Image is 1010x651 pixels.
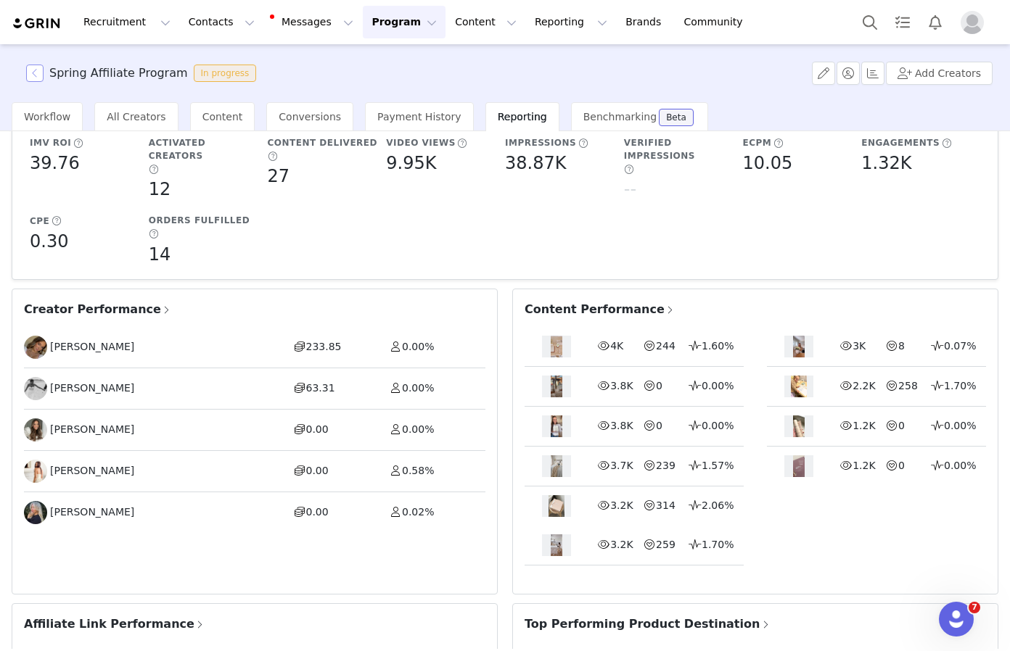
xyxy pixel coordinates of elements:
span: 314 [656,499,676,511]
h5: Video Views [386,136,456,149]
span: [PERSON_NAME] [50,339,134,354]
span: 239 [656,460,676,471]
span: 63.31 [306,382,335,394]
h5: 0.30 [30,228,68,254]
span: 0.00% [944,460,976,471]
span: 0.00% [702,380,734,391]
span: Conversions [279,111,341,123]
h5: Impressions [505,136,576,149]
span: 1.70% [702,539,734,550]
img: 538ceaf0-60db-4433-ac6d-bfc08c5088f2.jpg [24,460,47,483]
img: 0e523e84-efd9-48b9-aac7-6faf777b4dbf.jpg [24,418,47,441]
span: 3.2K [610,499,633,511]
button: Content [446,6,525,38]
span: 0 [898,460,905,471]
span: 0.00 [306,506,329,518]
img: bc3c37e4-1d1b-449e-9498-9ed91d8529b5.jpg [24,501,47,524]
h5: 1.32K [861,150,911,176]
button: Program [363,6,446,38]
span: Workflow [24,111,70,123]
span: 0.00% [402,341,434,352]
img: content thumbnail [793,415,805,437]
span: 244 [656,340,676,352]
a: Brands [617,6,674,38]
span: 1.2K [853,460,875,471]
button: Notifications [919,6,951,38]
span: 0.00 [306,465,329,476]
img: placeholder-profile.jpg [961,11,984,34]
h5: Content Delivered [268,136,378,149]
img: content thumbnail [793,336,805,357]
button: Recruitment [75,6,179,38]
a: Tasks [887,6,919,38]
img: content thumbnail [791,376,808,397]
span: [PERSON_NAME] [50,422,134,437]
button: Contacts [180,6,263,38]
span: Content [202,111,243,123]
span: 0 [656,420,662,431]
span: 0.00% [402,423,434,435]
h5: 14 [149,241,171,268]
span: [PERSON_NAME] [50,505,134,520]
h5: 39.76 [30,150,80,176]
span: 259 [656,539,676,550]
span: 3K [853,340,866,352]
button: Reporting [526,6,616,38]
span: 1.57% [702,460,734,471]
span: 0.02% [402,506,434,518]
h5: 10.05 [743,150,793,176]
img: content thumbnail [551,455,563,477]
span: 0.00% [944,420,976,431]
h5: Verified Impressions [624,136,736,162]
span: 0 [656,380,662,391]
a: Community [676,6,758,38]
h3: Spring Affiliate Program [49,65,188,82]
div: Beta [666,113,686,122]
h5: Engagements [861,136,940,149]
h5: eCPM [743,136,772,149]
button: Add Creators [886,62,993,85]
span: 1.70% [944,380,976,391]
h5: CPE [30,215,49,228]
img: content thumbnail [793,455,805,477]
button: Messages [264,6,362,38]
span: 0.07% [944,340,976,352]
span: 0.58% [402,465,434,476]
h5: -- [624,176,636,202]
img: content thumbnail [551,534,563,556]
span: 258 [898,380,918,391]
span: [PERSON_NAME] [50,381,134,396]
span: Top Performing Product Destination [525,615,771,633]
span: Benchmarking [583,111,657,123]
span: Reporting [498,111,547,123]
span: 3.2K [610,539,633,550]
span: Creator Performance [24,301,172,318]
span: 2.2K [853,380,875,391]
h5: 9.95K [386,150,436,176]
span: 0 [898,420,905,431]
span: 233.85 [306,341,342,352]
span: 0.00% [702,420,734,431]
img: b8aa92f8-88c9-4b84-80ea-27ed19194112.jpg [24,377,47,400]
span: All Creators [107,111,165,123]
span: 8 [898,340,905,352]
span: 7 [969,602,980,613]
h5: 27 [268,163,290,189]
img: content thumbnail [551,336,563,357]
img: grin logo [12,17,62,30]
span: Content Performance [525,301,676,318]
span: 2.06% [702,499,734,511]
span: [PERSON_NAME] [50,463,134,478]
h5: IMV ROI [30,136,71,149]
span: 4K [610,340,623,352]
span: [object Object] [26,65,262,82]
span: In progress [194,65,257,82]
h5: Activated Creators [149,136,260,162]
button: Profile [952,11,998,34]
span: 0.00% [402,382,434,394]
span: 3.8K [610,420,633,431]
h5: 38.87K [505,150,566,176]
button: Search [854,6,886,38]
img: fa6f1591-e4bc-4dc2-a9f7-336ca34323cf.jpg [24,336,47,359]
img: content thumbnail [551,376,563,397]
